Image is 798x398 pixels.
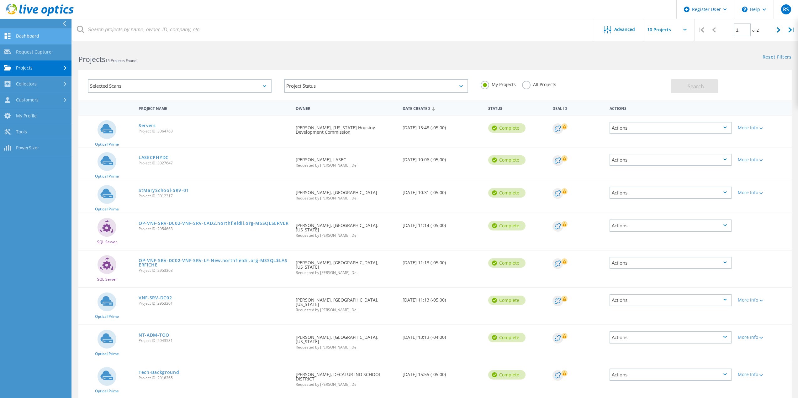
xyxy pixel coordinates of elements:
[695,19,707,41] div: |
[399,180,485,201] div: [DATE] 10:31 (-05:00)
[95,389,119,393] span: Optical Prime
[139,194,289,198] span: Project ID: 3012317
[610,257,732,269] div: Actions
[139,227,289,231] span: Project ID: 2954663
[293,325,399,355] div: [PERSON_NAME], [GEOGRAPHIC_DATA], [US_STATE]
[399,251,485,271] div: [DATE] 11:13 (-05:00)
[293,213,399,244] div: [PERSON_NAME], [GEOGRAPHIC_DATA], [US_STATE]
[488,333,526,342] div: Complete
[78,54,105,64] b: Projects
[738,335,789,339] div: More Info
[610,122,732,134] div: Actions
[785,19,798,41] div: |
[95,174,119,178] span: Optical Prime
[488,221,526,230] div: Complete
[139,258,289,267] a: OP-VNF-SRV-DC02-VNF-SRV-LF-New.northfieldil.org-MSSQL$LASERFICHE
[296,234,396,237] span: Requested by [PERSON_NAME], Dell
[139,155,169,160] a: LASECPHYDC
[738,158,789,162] div: More Info
[139,221,289,225] a: OP-VNF-SRV-DC02-VNF-SRV-CAD2.northfieldil.org-MSSQLSERVER
[97,240,117,244] span: SQL Server
[763,55,792,60] a: Reset Filters
[135,102,293,114] div: Project Name
[293,147,399,173] div: [PERSON_NAME], LASEC
[95,142,119,146] span: Optical Prime
[488,258,526,268] div: Complete
[284,79,468,93] div: Project Status
[549,102,606,114] div: Deal Id
[488,370,526,380] div: Complete
[671,79,718,93] button: Search
[296,308,396,312] span: Requested by [PERSON_NAME], Dell
[399,147,485,168] div: [DATE] 10:06 (-05:00)
[399,362,485,383] div: [DATE] 15:55 (-05:00)
[95,207,119,211] span: Optical Prime
[139,123,156,128] a: Servers
[738,298,789,302] div: More Info
[139,296,172,300] a: VNF-SRV-DC02
[296,271,396,275] span: Requested by [PERSON_NAME], Dell
[293,102,399,114] div: Owner
[614,27,635,32] span: Advanced
[752,28,759,33] span: of 2
[738,126,789,130] div: More Info
[97,277,117,281] span: SQL Server
[783,7,789,12] span: RS
[738,190,789,195] div: More Info
[139,161,289,165] span: Project ID: 3027647
[105,58,136,63] span: 15 Projects Found
[293,288,399,318] div: [PERSON_NAME], [GEOGRAPHIC_DATA], [US_STATE]
[610,220,732,232] div: Actions
[488,188,526,198] div: Complete
[139,376,289,380] span: Project ID: 2916265
[95,352,119,356] span: Optical Prime
[488,123,526,133] div: Complete
[139,333,169,337] a: NT-ADM-TOO
[293,116,399,141] div: [PERSON_NAME], [US_STATE] Housing Development Commission
[296,196,396,200] span: Requested by [PERSON_NAME], Dell
[139,370,179,375] a: Tech-Background
[296,163,396,167] span: Requested by [PERSON_NAME], Dell
[399,213,485,234] div: [DATE] 11:14 (-05:00)
[72,19,595,41] input: Search projects by name, owner, ID, company, etc
[95,315,119,318] span: Optical Prime
[610,187,732,199] div: Actions
[610,331,732,344] div: Actions
[293,180,399,206] div: [PERSON_NAME], [GEOGRAPHIC_DATA]
[139,302,289,305] span: Project ID: 2953301
[488,296,526,305] div: Complete
[610,154,732,166] div: Actions
[139,188,189,193] a: StMarySchool-SRV-01
[610,294,732,306] div: Actions
[139,129,289,133] span: Project ID: 3064763
[399,325,485,346] div: [DATE] 13:13 (-04:00)
[139,339,289,343] span: Project ID: 2943531
[688,83,704,90] span: Search
[742,7,748,12] svg: \n
[399,102,485,114] div: Date Created
[488,155,526,165] div: Complete
[399,288,485,308] div: [DATE] 11:13 (-05:00)
[293,362,399,393] div: [PERSON_NAME], DECATUR IND SCHOOL DISTRICT
[293,251,399,281] div: [PERSON_NAME], [GEOGRAPHIC_DATA], [US_STATE]
[399,116,485,136] div: [DATE] 15:48 (-05:00)
[738,372,789,377] div: More Info
[296,383,396,386] span: Requested by [PERSON_NAME], Dell
[481,81,516,87] label: My Projects
[139,269,289,272] span: Project ID: 2953303
[610,369,732,381] div: Actions
[296,345,396,349] span: Requested by [PERSON_NAME], Dell
[522,81,556,87] label: All Projects
[606,102,735,114] div: Actions
[6,13,74,18] a: Live Optics Dashboard
[485,102,549,114] div: Status
[88,79,272,93] div: Selected Scans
